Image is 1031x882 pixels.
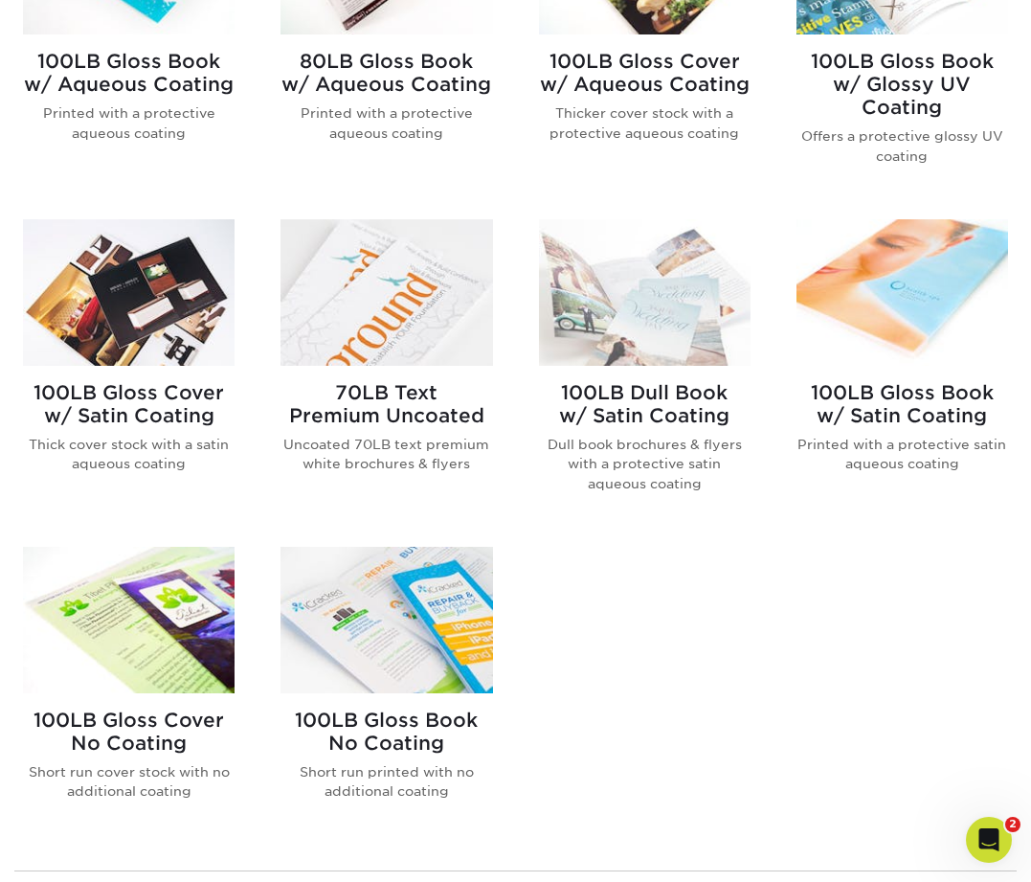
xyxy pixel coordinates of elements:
img: 100LB Dull Book<br/>w/ Satin Coating Brochures & Flyers [539,219,751,366]
p: Thicker cover stock with a protective aqueous coating [539,103,751,143]
a: 100LB Gloss Cover<br/>w/ Satin Coating Brochures & Flyers 100LB Gloss Coverw/ Satin Coating Thick... [23,219,235,524]
p: Printed with a protective aqueous coating [23,103,235,143]
p: Short run cover stock with no additional coating [23,762,235,802]
p: Uncoated 70LB text premium white brochures & flyers [280,435,492,474]
img: 100LB Gloss Book<br/>w/ Satin Coating Brochures & Flyers [796,219,1008,366]
p: Offers a protective glossy UV coating [796,126,1008,166]
img: 100LB Gloss Book<br/>No Coating Brochures & Flyers [280,547,492,693]
span: 2 [1005,817,1020,832]
p: Printed with a protective satin aqueous coating [796,435,1008,474]
h2: 100LB Gloss Cover w/ Aqueous Coating [539,50,751,96]
h2: 100LB Dull Book w/ Satin Coating [539,381,751,427]
a: 100LB Dull Book<br/>w/ Satin Coating Brochures & Flyers 100LB Dull Bookw/ Satin Coating Dull book... [539,219,751,524]
iframe: Intercom live chat [966,817,1012,863]
h2: 100LB Gloss Book w/ Aqueous Coating [23,50,235,96]
a: 100LB Gloss Book<br/>No Coating Brochures & Flyers 100LB Gloss BookNo Coating Short run printed w... [280,547,492,832]
p: Short run printed with no additional coating [280,762,492,802]
h2: 100LB Gloss Book w/ Glossy UV Coating [796,50,1008,119]
a: 70LB Text<br/>Premium Uncoated Brochures & Flyers 70LB TextPremium Uncoated Uncoated 70LB text pr... [280,219,492,524]
img: 100LB Gloss Cover<br/>w/ Satin Coating Brochures & Flyers [23,219,235,366]
h2: 100LB Gloss Cover No Coating [23,709,235,755]
h2: 80LB Gloss Book w/ Aqueous Coating [280,50,492,96]
p: Dull book brochures & flyers with a protective satin aqueous coating [539,435,751,493]
img: 100LB Gloss Cover<br/>No Coating Brochures & Flyers [23,547,235,693]
p: Printed with a protective aqueous coating [280,103,492,143]
a: 100LB Gloss Cover<br/>No Coating Brochures & Flyers 100LB Gloss CoverNo Coating Short run cover s... [23,547,235,832]
h2: 100LB Gloss Cover w/ Satin Coating [23,381,235,427]
h2: 100LB Gloss Book w/ Satin Coating [796,381,1008,427]
h2: 70LB Text Premium Uncoated [280,381,492,427]
img: 70LB Text<br/>Premium Uncoated Brochures & Flyers [280,219,492,366]
h2: 100LB Gloss Book No Coating [280,709,492,755]
a: 100LB Gloss Book<br/>w/ Satin Coating Brochures & Flyers 100LB Gloss Bookw/ Satin Coating Printed... [796,219,1008,524]
p: Thick cover stock with a satin aqueous coating [23,435,235,474]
